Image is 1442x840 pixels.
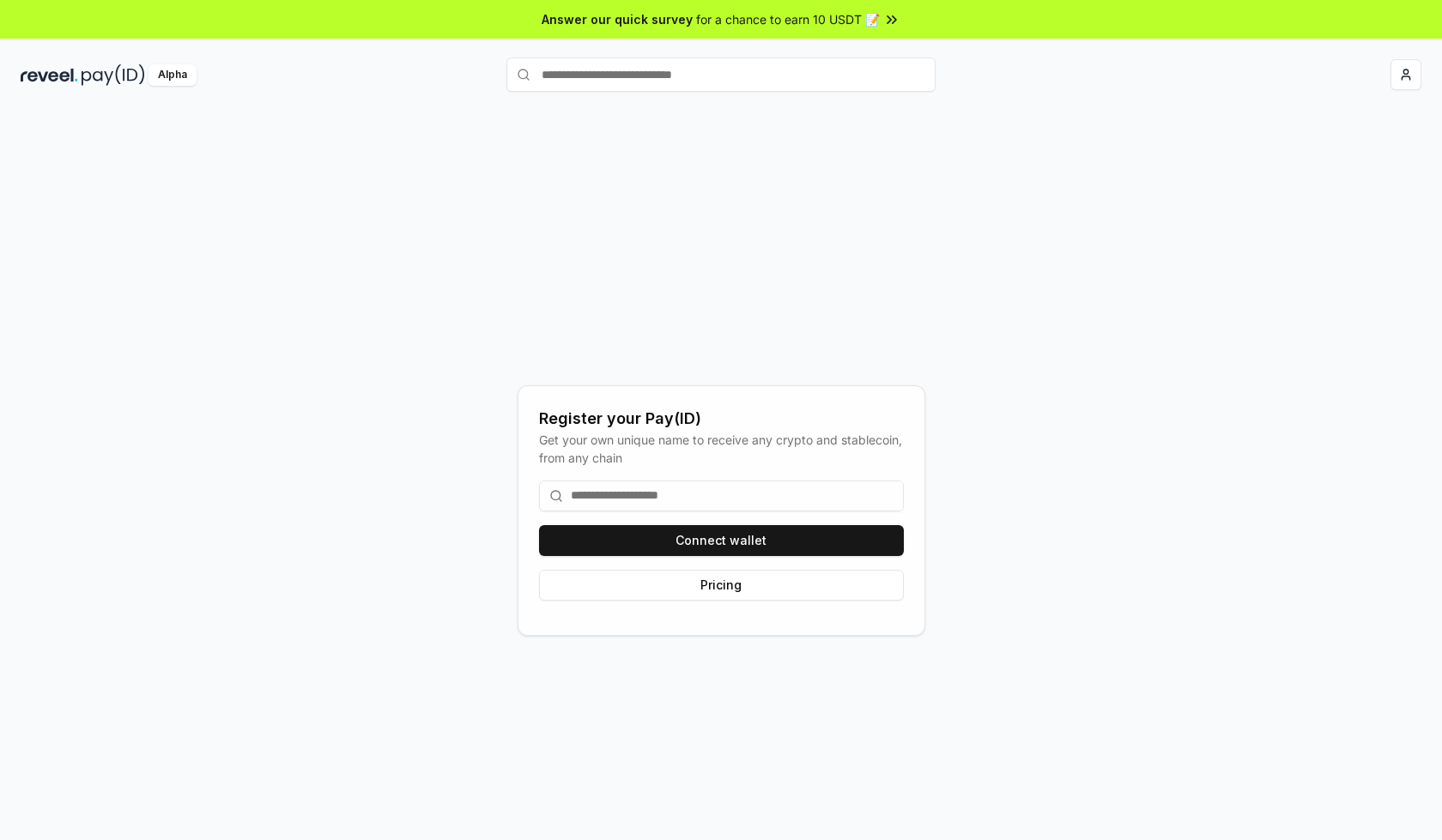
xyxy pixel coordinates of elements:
[542,10,693,28] span: Answer our quick survey
[21,64,78,86] img: reveel_dark
[148,64,197,86] div: Alpha
[539,525,904,556] button: Connect wallet
[539,570,904,601] button: Pricing
[82,64,145,86] img: pay_id
[696,10,880,28] span: for a chance to earn 10 USDT 📝
[539,407,904,431] div: Register your Pay(ID)
[539,431,904,467] div: Get your own unique name to receive any crypto and stablecoin, from any chain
